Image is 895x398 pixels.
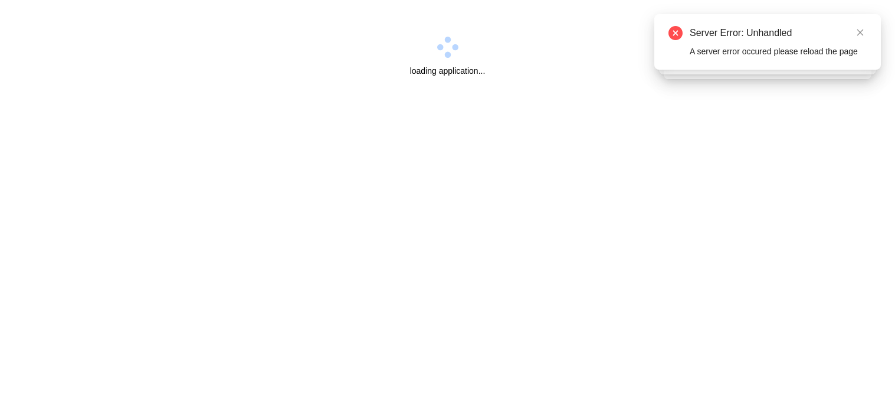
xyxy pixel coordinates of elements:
div: Server Error: Unhandled [690,26,867,40]
div: A server error occured please reload the page [690,45,867,58]
div: loading application... [410,66,486,76]
a: Close [854,26,867,39]
span: close-circle [668,26,683,40]
span: close [856,28,864,37]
